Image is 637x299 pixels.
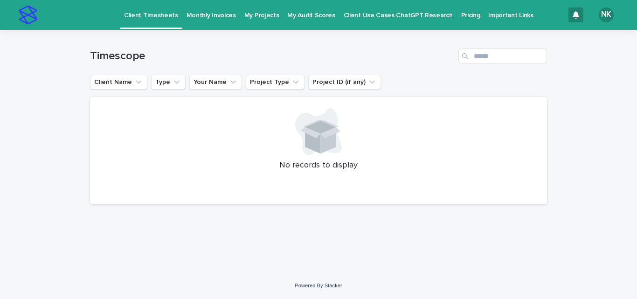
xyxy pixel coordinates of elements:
[295,283,342,288] a: Powered By Stacker
[458,49,547,63] input: Search
[599,7,614,22] div: NK
[189,75,242,90] button: Your Name
[246,75,305,90] button: Project Type
[19,6,37,24] img: stacker-logo-s-only.png
[308,75,381,90] button: Project ID (if any)
[90,49,455,63] h1: Timescope
[101,160,536,171] p: No records to display
[151,75,186,90] button: Type
[90,75,147,90] button: Client Name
